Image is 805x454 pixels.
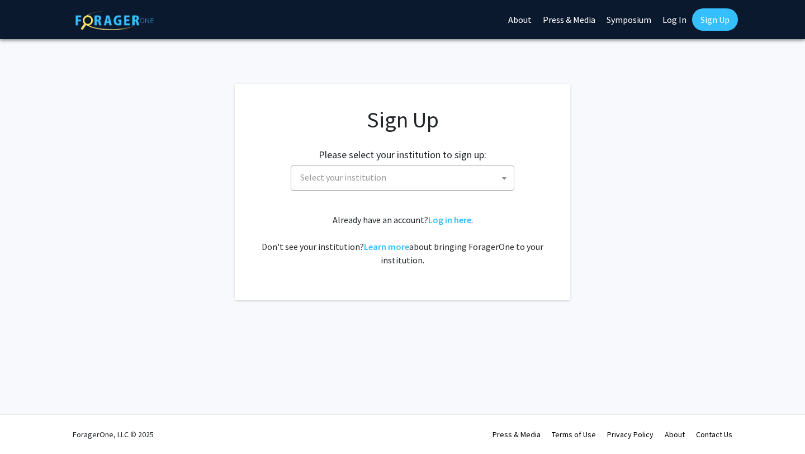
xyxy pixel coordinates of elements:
[257,106,548,133] h1: Sign Up
[696,429,732,439] a: Contact Us
[300,172,386,183] span: Select your institution
[319,149,486,161] h2: Please select your institution to sign up:
[296,166,514,189] span: Select your institution
[692,8,738,31] a: Sign Up
[257,213,548,267] div: Already have an account? . Don't see your institution? about bringing ForagerOne to your institut...
[73,415,154,454] div: ForagerOne, LLC © 2025
[607,429,654,439] a: Privacy Policy
[428,214,471,225] a: Log in here
[493,429,541,439] a: Press & Media
[552,429,596,439] a: Terms of Use
[364,241,409,252] a: Learn more about bringing ForagerOne to your institution
[291,165,514,191] span: Select your institution
[665,429,685,439] a: About
[75,11,154,30] img: ForagerOne Logo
